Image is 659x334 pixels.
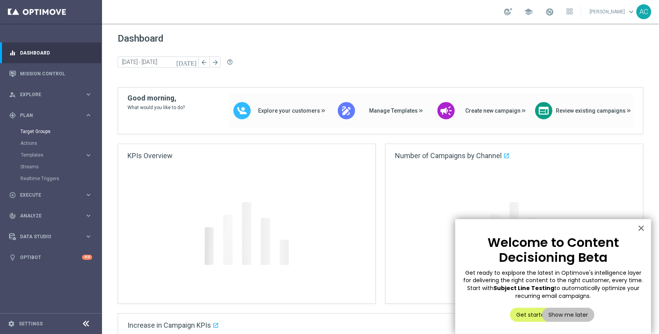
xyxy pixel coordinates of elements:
[19,321,43,326] a: Settings
[20,234,85,239] span: Data Studio
[463,269,644,292] span: Get ready to explpore the latest in Optimove's intelligence layer for delivering the right conten...
[20,137,101,149] div: Actions
[9,91,85,98] div: Explore
[20,140,82,146] a: Actions
[20,193,85,197] span: Execute
[20,113,85,118] span: Plan
[82,255,92,260] div: +10
[524,7,533,16] span: school
[463,235,643,265] p: Welcome to Content Decisioning Beta
[20,161,101,173] div: Streams
[9,212,85,219] div: Analyze
[85,191,92,199] i: keyboard_arrow_right
[9,212,16,219] i: track_changes
[85,233,92,240] i: keyboard_arrow_right
[589,6,636,18] a: [PERSON_NAME]
[510,308,554,322] button: Get started
[9,91,16,98] i: person_search
[20,126,101,137] div: Target Groups
[20,149,101,161] div: Templates
[515,284,641,300] span: to automatically optimize your recurring email campaigns.
[85,212,92,219] i: keyboard_arrow_right
[9,112,85,119] div: Plan
[20,92,85,97] span: Explore
[627,7,635,16] span: keyboard_arrow_down
[9,247,92,268] div: Optibot
[9,112,16,119] i: gps_fixed
[9,254,16,261] i: lightbulb
[9,49,16,57] i: equalizer
[20,128,82,135] a: Target Groups
[20,42,92,63] a: Dashboard
[21,153,77,157] span: Templates
[20,247,82,268] a: Optibot
[493,284,554,292] strong: Subject Line Testing
[9,42,92,63] div: Dashboard
[20,173,101,184] div: Realtime Triggers
[85,151,92,159] i: keyboard_arrow_right
[9,192,85,199] div: Execute
[636,4,651,19] div: AC
[20,164,82,170] a: Streams
[21,153,85,157] div: Templates
[85,91,92,98] i: keyboard_arrow_right
[20,175,82,182] a: Realtime Triggers
[20,63,92,84] a: Mission Control
[8,320,15,327] i: settings
[542,308,594,322] button: Show me later
[637,222,645,234] button: Close
[20,214,85,218] span: Analyze
[9,233,85,240] div: Data Studio
[9,63,92,84] div: Mission Control
[9,192,16,199] i: play_circle_outline
[85,111,92,119] i: keyboard_arrow_right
